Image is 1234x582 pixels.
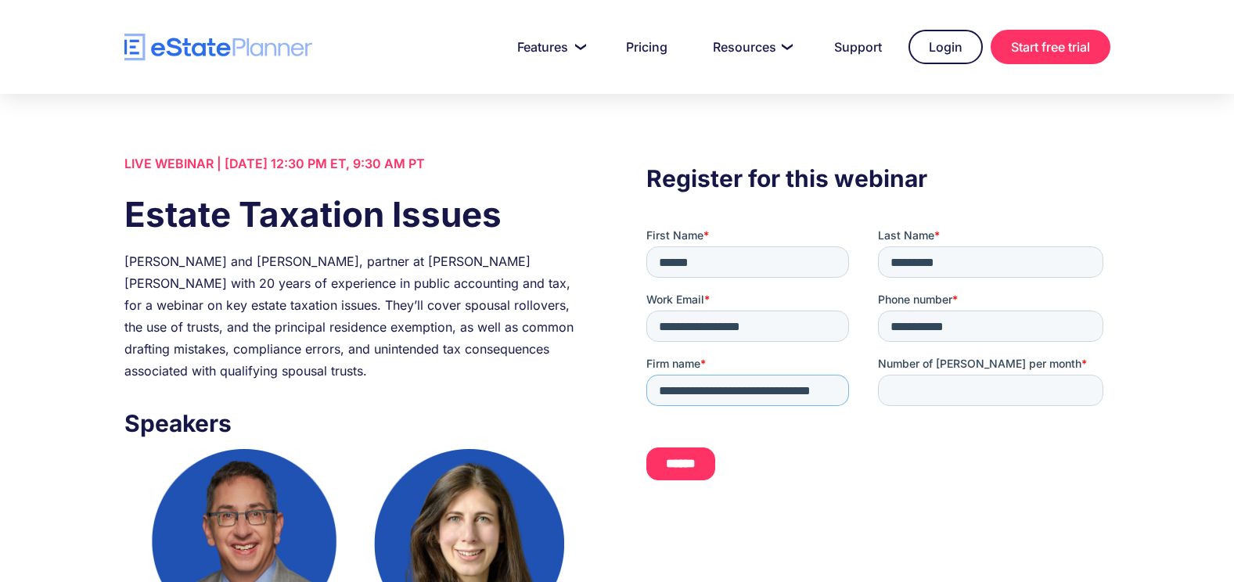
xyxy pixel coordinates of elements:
h1: Estate Taxation Issues [124,190,588,239]
a: Support [815,31,901,63]
a: Features [498,31,599,63]
div: [PERSON_NAME] and [PERSON_NAME], partner at [PERSON_NAME] [PERSON_NAME] with 20 years of experien... [124,250,588,382]
a: Start free trial [991,30,1110,64]
a: Login [908,30,983,64]
div: LIVE WEBINAR | [DATE] 12:30 PM ET, 9:30 AM PT [124,153,588,174]
h3: Register for this webinar [646,160,1110,196]
a: Resources [694,31,808,63]
h3: Speakers [124,405,588,441]
iframe: Form 0 [646,228,1110,494]
a: Pricing [607,31,686,63]
a: home [124,34,312,61]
